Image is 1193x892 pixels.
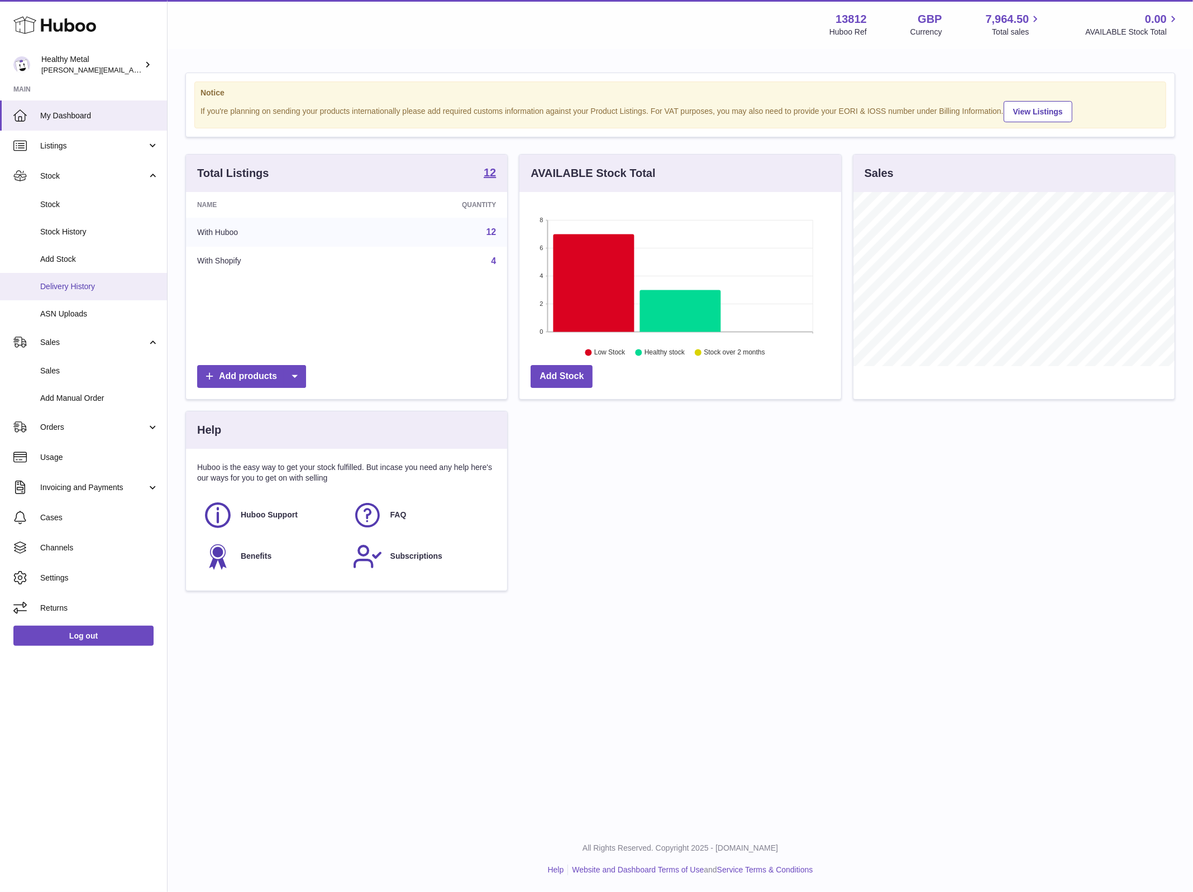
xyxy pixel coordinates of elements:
[40,603,159,613] span: Returns
[992,27,1042,37] span: Total sales
[540,300,543,307] text: 2
[40,141,147,151] span: Listings
[352,541,491,572] a: Subscriptions
[918,12,942,27] strong: GBP
[186,218,359,247] td: With Huboo
[40,573,159,583] span: Settings
[40,422,147,433] span: Orders
[829,27,867,37] div: Huboo Ref
[717,865,813,874] a: Service Terms & Conditions
[40,227,159,237] span: Stock History
[548,865,564,874] a: Help
[390,551,442,562] span: Subscriptions
[594,349,626,357] text: Low Stock
[40,309,159,319] span: ASN Uploads
[13,56,30,73] img: jose@healthy-metal.com
[986,12,1029,27] span: 7,964.50
[704,349,765,357] text: Stock over 2 months
[540,328,543,335] text: 0
[40,366,159,376] span: Sales
[540,217,543,223] text: 8
[352,500,491,530] a: FAQ
[1004,101,1072,122] a: View Listings
[40,512,159,523] span: Cases
[540,272,543,279] text: 4
[241,510,298,520] span: Huboo Support
[203,500,341,530] a: Huboo Support
[40,111,159,121] span: My Dashboard
[1085,12,1180,37] a: 0.00 AVAILABLE Stock Total
[197,423,221,438] h3: Help
[40,337,147,348] span: Sales
[40,281,159,292] span: Delivery History
[40,452,159,463] span: Usage
[484,167,496,180] a: 12
[40,393,159,404] span: Add Manual Order
[197,365,306,388] a: Add products
[201,88,1160,98] strong: Notice
[910,27,942,37] div: Currency
[203,541,341,572] a: Benefits
[645,349,685,357] text: Healthy stock
[13,626,154,646] a: Log out
[41,54,142,75] div: Healthy Metal
[197,166,269,181] h3: Total Listings
[531,166,655,181] h3: AVAILABLE Stock Total
[41,65,224,74] span: [PERSON_NAME][EMAIL_ADDRESS][DOMAIN_NAME]
[40,254,159,265] span: Add Stock
[865,166,894,181] h3: Sales
[1085,27,1180,37] span: AVAILABLE Stock Total
[484,167,496,178] strong: 12
[986,12,1042,37] a: 7,964.50 Total sales
[40,171,147,181] span: Stock
[197,462,496,483] p: Huboo is the easy way to get your stock fulfilled. But incase you need any help here's our ways f...
[40,543,159,553] span: Channels
[186,192,359,218] th: Name
[491,256,496,266] a: 4
[186,247,359,276] td: With Shopify
[572,865,704,874] a: Website and Dashboard Terms of Use
[531,365,593,388] a: Add Stock
[176,843,1184,853] p: All Rights Reserved. Copyright 2025 - [DOMAIN_NAME]
[1145,12,1167,27] span: 0.00
[40,199,159,210] span: Stock
[359,192,507,218] th: Quantity
[241,551,271,562] span: Benefits
[540,244,543,251] text: 6
[40,482,147,493] span: Invoicing and Payments
[201,99,1160,122] div: If you're planning on sending your products internationally please add required customs informati...
[836,12,867,27] strong: 13812
[486,227,497,237] a: 12
[390,510,407,520] span: FAQ
[568,865,813,875] li: and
